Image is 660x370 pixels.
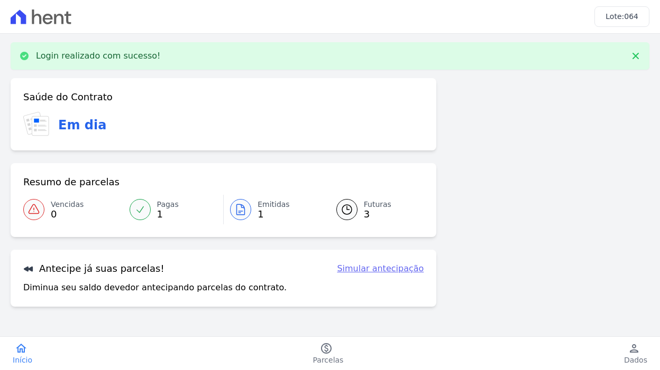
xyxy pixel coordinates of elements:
[224,195,324,224] a: Emitidas 1
[157,199,179,210] span: Pagas
[23,176,120,188] h3: Resumo de parcelas
[23,281,287,294] p: Diminua seu saldo devedor antecipando parcelas do contrato.
[23,195,123,224] a: Vencidas 0
[51,199,84,210] span: Vencidas
[611,342,660,365] a: personDados
[258,199,290,210] span: Emitidas
[364,210,391,219] span: 3
[624,12,638,21] span: 064
[58,116,106,135] h3: Em dia
[313,355,344,365] span: Parcelas
[324,195,424,224] a: Futuras 3
[15,342,27,355] i: home
[300,342,356,365] a: paidParcelas
[157,210,179,219] span: 1
[258,210,290,219] span: 1
[23,91,113,103] h3: Saúde do Contrato
[628,342,640,355] i: person
[23,262,164,275] h3: Antecipe já suas parcelas!
[606,11,638,22] h3: Lote:
[51,210,84,219] span: 0
[624,355,647,365] span: Dados
[320,342,333,355] i: paid
[337,262,424,275] a: Simular antecipação
[364,199,391,210] span: Futuras
[13,355,32,365] span: Início
[123,195,224,224] a: Pagas 1
[36,51,161,61] p: Login realizado com sucesso!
